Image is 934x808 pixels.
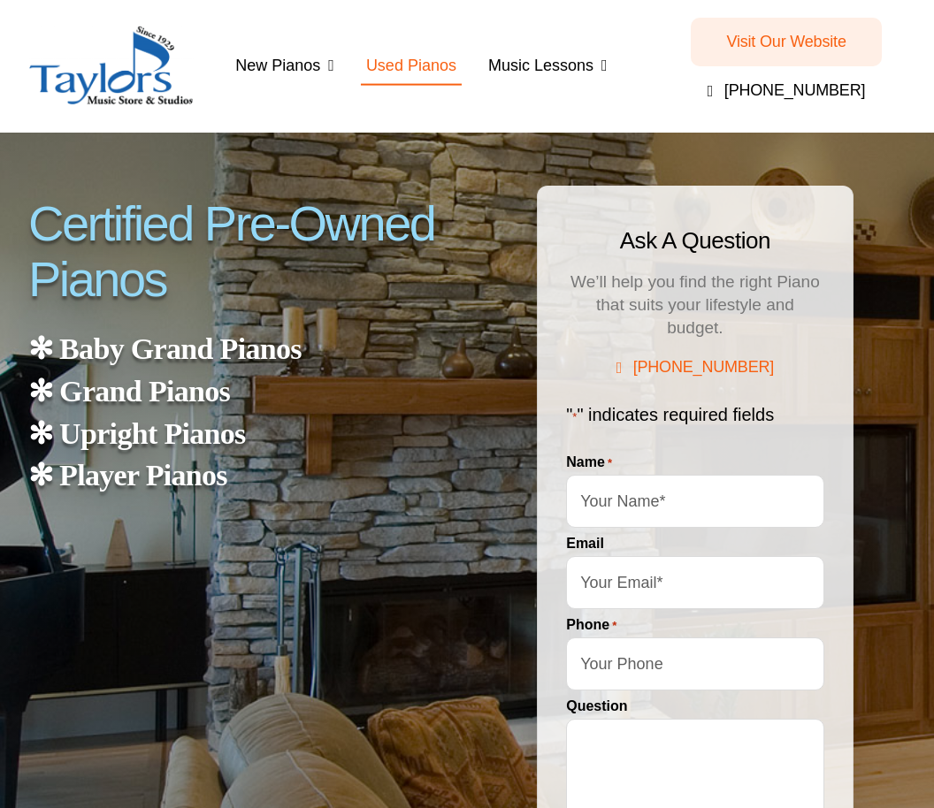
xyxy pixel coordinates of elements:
[566,637,823,690] input: Your Phone
[649,66,923,115] a: [PHONE_NUMBER]
[488,53,593,79] span: Music Lessons
[566,451,612,474] label: Name
[483,48,613,86] a: Music Lessons
[28,417,246,450] strong: ✻ Upright Pianos
[230,48,340,86] a: New Pianos
[235,53,320,79] span: New Pianos
[366,53,456,79] span: Used Pianos
[28,332,302,365] strong: ✻ Baby Grand Pianos
[724,81,866,100] span: [PHONE_NUMBER]
[28,25,194,44] a: taylors-music-store-west-chester
[566,532,604,555] label: Email
[566,475,823,528] input: Your Name*
[566,695,627,718] label: Question
[691,18,881,66] a: Visit our Website
[566,556,823,609] input: Your Email*
[211,34,632,98] nav: Menu
[633,358,775,377] span: [PHONE_NUMBER]
[28,459,227,492] strong: ✻ Player Pianos
[361,48,462,86] a: Used Pianos
[566,614,616,636] label: Phone
[566,271,823,339] div: We’ll help you find the right Piano that suits your lifestyle and budget.
[28,195,434,307] a: Certified Pre-Owned Pianos
[566,400,823,429] p: " " indicates required fields
[28,375,230,408] strong: ✻ Grand Pianos
[566,225,823,256] h4: Ask A Question
[726,33,846,51] span: Visit our Website
[581,343,810,392] a: [PHONE_NUMBER]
